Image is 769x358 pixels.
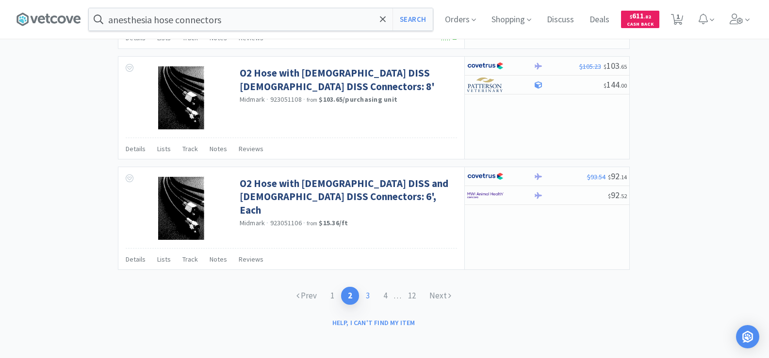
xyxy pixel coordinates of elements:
[210,255,227,264] span: Notes
[620,192,627,200] span: . 52
[182,144,198,153] span: Track
[158,177,204,240] img: be43261dff8e42b9a7aa66f9f24c4c68_69103.png
[394,292,423,300] span: . . .
[240,66,455,93] a: O2 Hose with [DEMOGRAPHIC_DATA] DISS [DEMOGRAPHIC_DATA] DISS Connectors: 8'
[627,22,654,28] span: Cash Back
[604,79,627,90] span: 144
[376,287,394,305] a: 4
[307,220,317,227] span: from
[621,6,659,32] a: $611.82Cash Back
[401,287,423,305] a: 12
[157,255,171,264] span: Lists
[608,173,611,181] span: $
[341,287,359,305] a: 2
[210,33,227,42] span: Notes
[307,96,317,103] span: from
[157,33,171,42] span: Lists
[608,189,627,201] span: 92
[240,177,455,217] a: O2 Hose with [DEMOGRAPHIC_DATA] DISS and [DEMOGRAPHIC_DATA] DISS Connectors: 6', Each
[266,218,268,227] span: ·
[303,218,305,227] span: ·
[620,63,627,70] span: . 65
[126,144,146,153] span: Details
[620,82,627,89] span: . 00
[239,255,263,264] span: Reviews
[630,11,651,20] span: 611
[324,287,341,305] a: 1
[543,16,578,24] a: Discuss
[319,218,348,227] strong: $15.36 / ft
[240,218,265,227] a: Midmark
[240,95,265,104] a: Midmark
[608,192,611,200] span: $
[157,144,171,153] span: Lists
[359,287,376,305] a: 3
[239,144,263,153] span: Reviews
[630,14,632,20] span: $
[319,95,397,104] strong: $103.65 / purchasing unit
[210,144,227,153] span: Notes
[89,8,433,31] input: Search by item, sku, manufacturer, ingredient, size...
[126,33,146,42] span: Details
[423,287,458,305] a: Next
[608,171,627,182] span: 92
[126,255,146,264] span: Details
[442,31,457,42] span: 2
[620,173,627,181] span: . 14
[467,59,504,73] img: 77fca1acd8b6420a9015268ca798ef17_1.png
[586,16,613,24] a: Deals
[644,14,651,20] span: . 82
[667,16,687,25] a: 1
[266,95,268,104] span: ·
[182,33,198,42] span: Track
[604,82,606,89] span: $
[270,95,302,104] span: 923051108
[604,60,627,71] span: 103
[587,172,605,181] span: $93.54
[182,255,198,264] span: Track
[303,95,305,104] span: ·
[270,218,302,227] span: 923051106
[467,78,504,92] img: f5e969b455434c6296c6d81ef179fa71_3.png
[467,188,504,202] img: f6b2451649754179b5b4e0c70c3f7cb0_2.png
[736,325,759,348] div: Open Intercom Messenger
[393,8,433,31] button: Search
[327,314,421,331] button: Help, I can't find my item
[158,66,204,129] img: 9ea3d3a0edcf4fd3a5f5666ec62c84e4_51570.png
[239,33,263,42] span: Reviews
[467,169,504,184] img: 77fca1acd8b6420a9015268ca798ef17_1.png
[290,287,324,305] a: Prev
[579,62,601,71] span: $105.23
[604,63,606,70] span: $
